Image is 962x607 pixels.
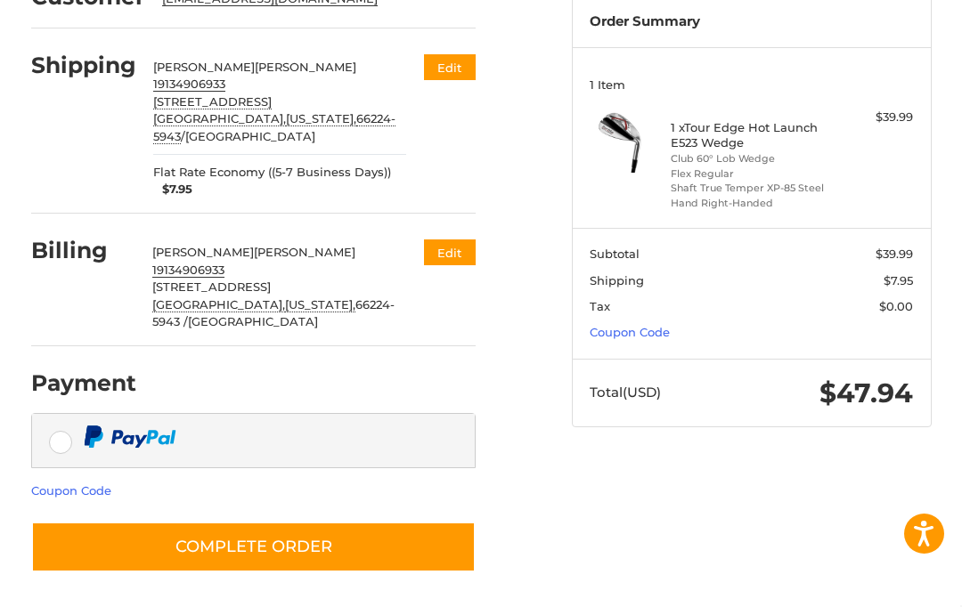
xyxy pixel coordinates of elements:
[876,247,913,261] span: $39.99
[185,129,315,143] span: [GEOGRAPHIC_DATA]
[590,325,670,339] a: Coupon Code
[671,196,828,211] li: Hand Right-Handed
[31,483,111,498] a: Coupon Code
[671,151,828,166] li: Club 60° Lob Wedge
[152,279,271,294] span: [STREET_ADDRESS]
[424,239,476,265] button: Edit
[590,299,610,313] span: Tax
[590,384,661,401] span: Total (USD)
[31,52,136,79] h2: Shipping
[832,109,913,126] div: $39.99
[879,299,913,313] span: $0.00
[255,60,356,74] span: [PERSON_NAME]
[671,166,828,182] li: Flex Regular
[254,245,355,259] span: [PERSON_NAME]
[884,273,913,287] span: $7.95
[84,425,176,448] img: PayPal icon
[590,13,913,30] h3: Order Summary
[590,77,913,92] h3: 1 Item
[153,181,192,198] span: $7.95
[424,54,476,80] button: Edit
[152,245,254,259] span: [PERSON_NAME]
[590,247,640,261] span: Subtotal
[153,164,391,182] span: Flat Rate Economy ((5-7 Business Days))
[671,120,828,150] h4: 1 x Tour Edge Hot Launch E523 Wedge
[819,376,913,409] span: $47.94
[31,522,476,572] button: Complete order
[188,314,318,328] span: [GEOGRAPHIC_DATA]
[590,273,644,287] span: Shipping
[31,237,135,264] h2: Billing
[31,369,136,397] h2: Payment
[671,181,828,196] li: Shaft True Temper XP-85 Steel
[153,60,255,74] span: [PERSON_NAME]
